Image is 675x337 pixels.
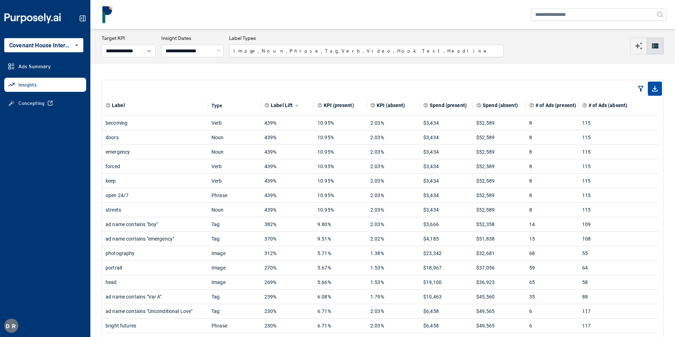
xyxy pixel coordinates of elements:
[476,130,522,144] div: $52,589
[112,102,125,109] span: Label
[423,261,469,275] div: $18,967
[211,275,257,289] div: Image
[529,174,575,188] div: 8
[264,159,310,173] div: 439%
[106,145,204,159] div: emergency
[377,102,405,109] span: KPI (absent)
[161,35,223,42] h3: Insight Dates
[211,159,257,173] div: Verb
[264,130,310,144] div: 439%
[529,116,575,130] div: 8
[423,130,469,144] div: $3,434
[423,290,469,304] div: $10,463
[582,261,628,275] div: 64
[529,319,575,333] div: 6
[216,45,223,57] button: Close
[4,38,83,52] div: Covenant House International
[106,275,204,289] div: head
[317,290,363,304] div: 6.08%
[229,45,503,57] button: Image, Noun, Phrase, Tag, Verb, Video, Hook Text, Headline
[317,116,363,130] div: 10.95%
[483,102,518,109] span: Spend (absent)
[317,246,363,260] div: 5.71%
[582,116,628,130] div: 115
[264,304,310,318] div: 230%
[264,217,310,231] div: 382%
[106,246,204,260] div: photography
[317,304,363,318] div: 6.71%
[211,130,257,144] div: Noun
[106,217,204,231] div: ad name contains "boy"
[106,319,204,333] div: bright futures
[476,232,522,246] div: $51,838
[264,203,310,217] div: 439%
[476,145,522,159] div: $52,589
[529,188,575,202] div: 8
[423,246,469,260] div: $23,342
[370,304,416,318] div: 2.03%
[211,232,257,246] div: Tag
[648,82,662,96] span: Export as CSV
[423,145,469,159] div: $3,434
[529,103,534,108] svg: Total number of ads where label is present
[317,188,363,202] div: 10.95%
[4,78,86,92] a: Insights
[476,304,522,318] div: $49,565
[4,319,18,333] button: DR
[293,102,301,109] button: Sort
[582,217,628,231] div: 109
[211,103,223,108] div: Type
[582,304,628,318] div: 117
[476,217,522,231] div: $52,358
[370,145,416,159] div: 2.03%
[476,275,522,289] div: $36,923
[529,130,575,144] div: 8
[324,102,354,109] span: KPI (present)
[370,116,416,130] div: 2.03%
[589,102,627,109] span: # of Ads (absent)
[582,174,628,188] div: 115
[370,261,416,275] div: 1.53%
[582,232,628,246] div: 108
[102,35,156,42] h3: Target KPI
[211,290,257,304] div: Tag
[370,159,416,173] div: 2.03%
[106,203,204,217] div: streets
[211,304,257,318] div: Tag
[106,261,204,275] div: portrait
[370,174,416,188] div: 2.03%
[211,145,257,159] div: Noun
[423,217,469,231] div: $3,666
[582,159,628,173] div: 115
[476,319,522,333] div: $49,565
[4,59,86,73] a: Ads Summary
[106,174,204,188] div: keep
[476,188,522,202] div: $52,589
[211,319,257,333] div: Phrase
[476,174,522,188] div: $52,589
[529,304,575,318] div: 6
[317,130,363,144] div: 10.95%
[264,232,310,246] div: 370%
[582,246,628,260] div: 55
[370,319,416,333] div: 2.03%
[264,174,310,188] div: 439%
[264,246,310,260] div: 312%
[106,304,204,318] div: ad name contains "Unconditional Love"
[529,290,575,304] div: 35
[317,159,363,173] div: 10.95%
[106,290,204,304] div: ad name contains "Var A"
[582,188,628,202] div: 115
[529,232,575,246] div: 15
[370,246,416,260] div: 1.38%
[106,130,204,144] div: doors
[18,81,37,88] span: Insights
[264,145,310,159] div: 439%
[423,116,469,130] div: $3,434
[18,63,51,70] span: Ads Summary
[271,102,293,109] span: Label Lift
[582,103,587,108] svg: Total number of ads where label is absent
[317,217,363,231] div: 9.80%
[476,246,522,260] div: $32,681
[106,232,204,246] div: ad name contains "emergency"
